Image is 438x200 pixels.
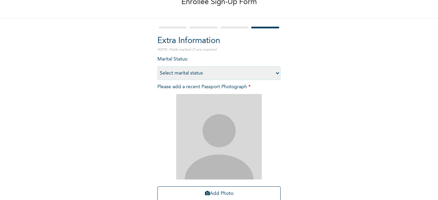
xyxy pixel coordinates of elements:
p: NOTE: Fields marked (*) are required [157,47,281,52]
img: Crop [176,94,262,179]
span: Marital Status : [157,57,281,76]
h2: Extra Information [157,35,281,47]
